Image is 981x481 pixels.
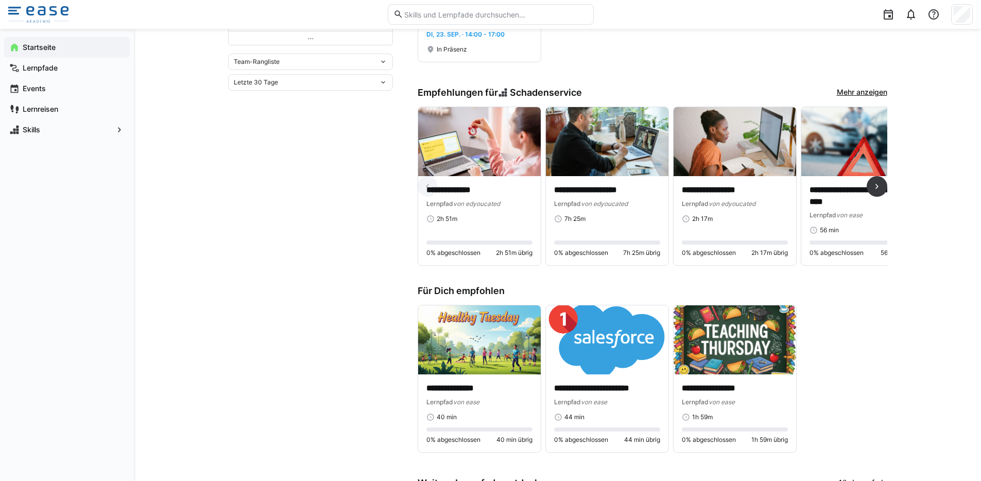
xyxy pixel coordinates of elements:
[554,249,608,257] span: 0% abgeschlossen
[510,87,582,98] span: Schadenservice
[564,215,586,223] span: 7h 25m
[820,226,839,234] span: 56 min
[437,215,457,223] span: 2h 51m
[403,10,588,19] input: Skills und Lernpfade durchsuchen…
[623,249,660,257] span: 7h 25m übrig
[554,200,581,208] span: Lernpfad
[682,200,709,208] span: Lernpfad
[234,78,278,87] span: Letzte 30 Tage
[836,211,863,219] span: von ease
[453,398,479,406] span: von ease
[554,398,581,406] span: Lernpfad
[564,413,584,421] span: 44 min
[426,436,480,444] span: 0% abgeschlossen
[496,436,532,444] span: 40 min übrig
[624,436,660,444] span: 44 min übrig
[682,249,736,257] span: 0% abgeschlossen
[810,211,836,219] span: Lernpfad
[418,305,541,374] img: image
[426,398,453,406] span: Lernpfad
[453,200,500,208] span: von edyoucated
[581,200,628,208] span: von edyoucated
[546,107,668,176] img: image
[674,305,796,374] img: image
[426,249,480,257] span: 0% abgeschlossen
[581,398,607,406] span: von ease
[418,285,887,297] h3: Für Dich empfohlen
[496,249,532,257] span: 2h 51m übrig
[801,107,924,176] img: image
[751,249,788,257] span: 2h 17m übrig
[881,249,916,257] span: 56 min übrig
[674,107,796,176] img: image
[692,215,713,223] span: 2h 17m
[692,413,713,421] span: 1h 59m
[810,249,864,257] span: 0% abgeschlossen
[418,87,582,98] h3: Empfehlungen für
[709,398,735,406] span: von ease
[837,87,887,98] a: Mehr anzeigen
[554,436,608,444] span: 0% abgeschlossen
[426,30,505,38] span: Di, 23. Sep. · 14:00 - 17:00
[426,200,453,208] span: Lernpfad
[682,436,736,444] span: 0% abgeschlossen
[682,398,709,406] span: Lernpfad
[418,107,541,176] img: image
[437,413,457,421] span: 40 min
[437,45,467,54] span: In Präsenz
[709,200,755,208] span: von edyoucated
[546,305,668,374] img: image
[751,436,788,444] span: 1h 59m übrig
[234,58,280,66] span: Team-Rangliste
